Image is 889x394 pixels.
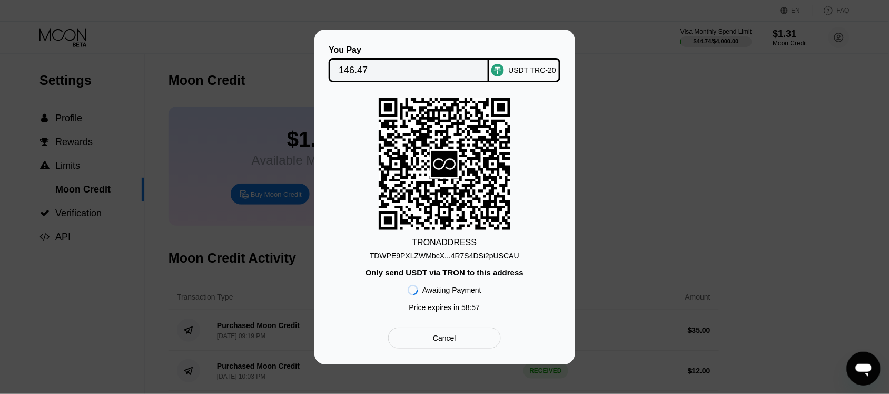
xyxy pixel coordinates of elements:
[409,303,480,312] div: Price expires in
[366,268,523,277] div: Only send USDT via TRON to this address
[412,238,477,247] div: TRON ADDRESS
[508,66,556,74] div: USDT TRC-20
[370,247,519,260] div: TDWPE9PXLZWMbcX...4R7S4DSi2pUSCAU
[847,352,881,386] iframe: Button to launch messaging window
[433,333,456,343] div: Cancel
[461,303,480,312] span: 58 : 57
[330,45,559,82] div: You PayUSDT TRC-20
[370,252,519,260] div: TDWPE9PXLZWMbcX...4R7S4DSi2pUSCAU
[388,328,500,349] div: Cancel
[329,45,489,55] div: You Pay
[422,286,481,294] div: Awaiting Payment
